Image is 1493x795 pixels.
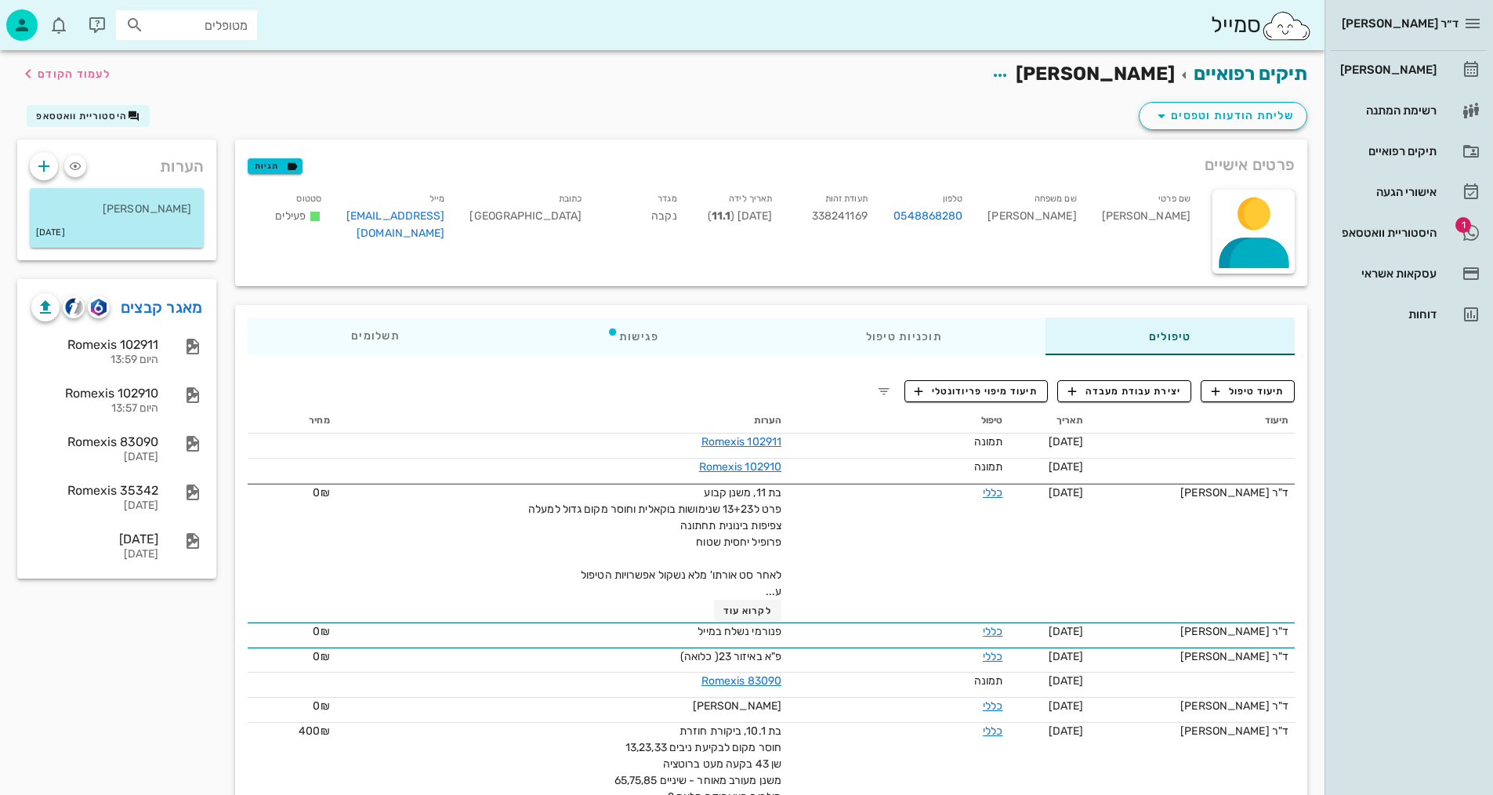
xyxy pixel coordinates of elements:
button: תגיות [248,158,303,174]
div: [PERSON_NAME] [1089,187,1203,252]
div: [DATE] [31,548,158,561]
button: תיעוד טיפול [1201,380,1295,402]
a: רשימת המתנה [1331,92,1487,129]
div: Romexis 102911 [31,337,158,352]
th: מחיר [248,408,335,434]
div: ד"ר [PERSON_NAME] [1096,623,1288,640]
span: פעילים [275,209,306,223]
small: מגדר [658,194,676,204]
a: תיקים רפואיים [1331,132,1487,170]
div: דוחות [1337,308,1437,321]
span: יצירת עבודת מעבדה [1068,384,1181,398]
span: [DATE] [1049,435,1084,448]
div: [DATE] [31,451,158,464]
small: שם פרטי [1158,194,1190,204]
span: [PERSON_NAME] [1016,63,1175,85]
div: Romexis 102910 [31,386,158,401]
span: ד״ר [PERSON_NAME] [1342,16,1459,31]
div: טיפולים [1045,318,1295,355]
span: תג [1455,217,1471,233]
div: ד"ר [PERSON_NAME] [1096,485,1288,501]
button: יצירת עבודת מעבדה [1057,380,1191,402]
small: כתובת [559,194,582,204]
small: סטטוס [296,194,321,204]
span: [GEOGRAPHIC_DATA] [469,209,582,223]
button: היסטוריית וואטסאפ [27,105,150,127]
small: [DATE] [36,224,65,241]
div: פגישות [503,318,763,355]
span: 0₪ [313,699,329,713]
th: תאריך [1009,408,1089,434]
span: [DATE] [1049,650,1084,663]
a: כללי [983,486,1002,499]
span: [DATE] [1049,699,1084,713]
span: 400₪ [299,724,329,738]
div: Romexis 83090 [31,434,158,449]
div: היסטוריית וואטסאפ [1337,227,1437,239]
span: [DATE] ( ) [708,209,772,223]
div: תיקים רפואיים [1337,145,1437,158]
span: היסטוריית וואטסאפ [36,111,127,122]
span: תמונה [974,674,1003,688]
div: נקבה [594,187,690,252]
div: Romexis 35342 [31,483,158,498]
img: SmileCloud logo [1261,10,1312,42]
small: תעודת זהות [825,194,868,204]
a: [PERSON_NAME] [1331,51,1487,89]
div: היום 13:57 [31,402,158,416]
span: פנורמי נשלח במייל [698,625,781,638]
small: תאריך לידה [729,194,772,204]
div: ד"ר [PERSON_NAME] [1096,648,1288,665]
button: לקרוא עוד [714,600,782,622]
a: Romexis 102911 [701,435,781,448]
span: [DATE] [1049,674,1084,688]
a: כללי [983,699,1002,713]
a: מאגר קבצים [121,295,203,320]
span: לעמוד הקודם [38,67,111,81]
span: פ"א באיזור 23( כלואה) [680,650,781,663]
span: שליחת הודעות וטפסים [1152,107,1294,125]
a: תיקים רפואיים [1194,63,1307,85]
span: [PERSON_NAME] [693,699,781,713]
div: היום 13:59 [31,354,158,367]
img: cliniview logo [65,298,83,316]
div: עסקאות אשראי [1337,267,1437,280]
div: [DATE] [31,532,158,546]
th: תיעוד [1090,408,1295,434]
span: תמונה [974,435,1003,448]
small: מייל [429,194,444,204]
strong: 11.1 [712,209,730,223]
div: הערות [17,140,216,185]
th: הערות [336,408,788,434]
small: טלפון [943,194,963,204]
span: 0₪ [313,625,329,638]
span: תג [46,13,56,22]
span: תיעוד מיפוי פריודונטלי [915,384,1038,398]
div: [PERSON_NAME] [975,187,1089,252]
a: תגהיסטוריית וואטסאפ [1331,214,1487,252]
a: 0548868280 [893,208,962,225]
small: שם משפחה [1035,194,1077,204]
a: כללי [983,650,1002,663]
span: [DATE] [1049,460,1084,474]
div: סמייל [1211,9,1312,42]
a: כללי [983,625,1002,638]
div: תוכניות טיפול [763,318,1045,355]
div: רשימת המתנה [1337,104,1437,117]
span: 0₪ [313,486,329,499]
button: לעמוד הקודם [19,60,111,88]
span: לקרוא עוד [723,605,772,616]
a: דוחות [1331,296,1487,333]
span: תגיות [255,159,295,173]
span: פרטים אישיים [1205,152,1295,177]
span: תמונה [974,460,1003,474]
span: 0₪ [313,650,329,663]
div: ד"ר [PERSON_NAME] [1096,723,1288,739]
div: אישורי הגעה [1337,186,1437,198]
button: romexis logo [88,296,110,318]
img: romexis logo [91,299,106,316]
a: Romexis 102910 [699,460,781,474]
a: עסקאות אשראי [1331,255,1487,292]
a: אישורי הגעה [1331,173,1487,211]
button: cliniview logo [63,296,85,318]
